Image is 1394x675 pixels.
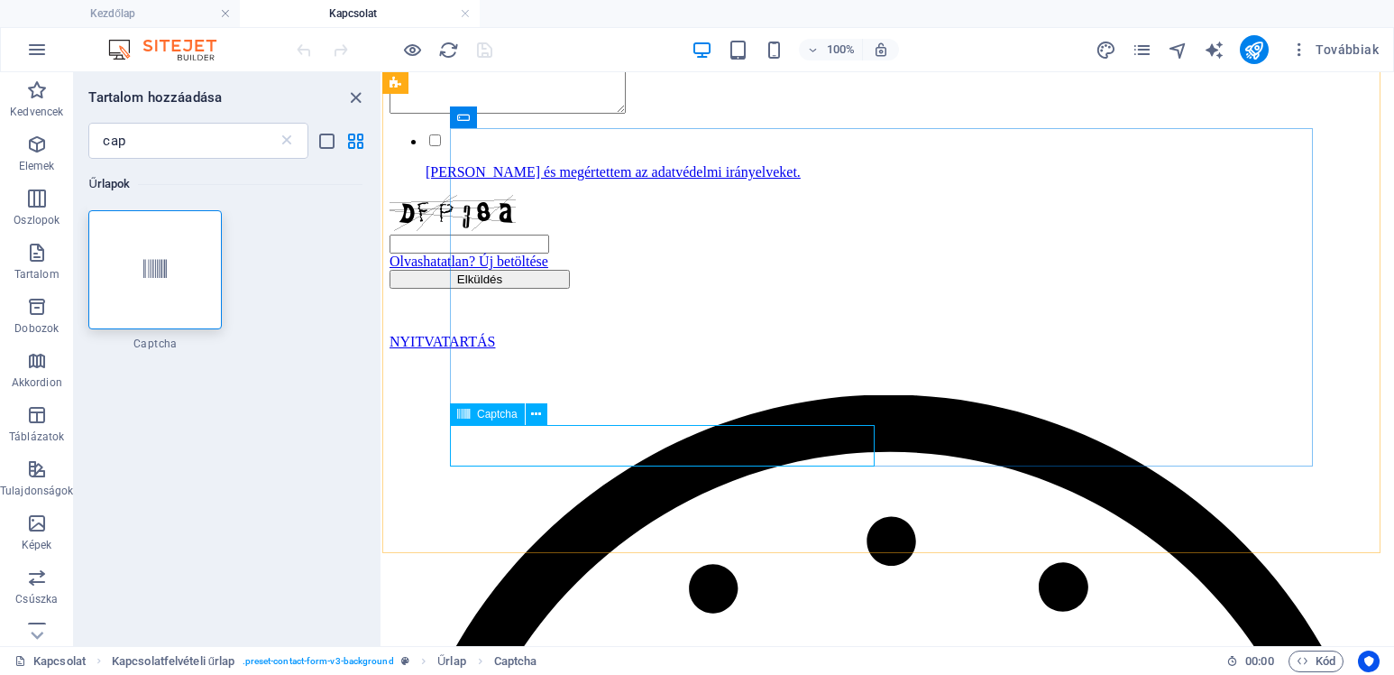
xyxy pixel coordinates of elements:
[88,337,222,351] span: Captcha
[494,651,537,672] span: Kattintson a kijelöléshez. Dupla kattintás az szerkesztéshez
[104,39,239,60] img: Editor Logo
[14,267,60,282] p: Tartalom
[14,213,60,227] p: Oszlopok
[112,651,234,672] span: Kattintson a kijelöléshez. Dupla kattintás az szerkesztéshez
[1226,651,1274,672] h6: Munkamenet idő
[22,538,52,552] p: Képek
[1289,651,1344,672] button: Kód
[344,87,366,108] button: close panel
[1168,39,1189,60] button: navigator
[1258,654,1261,668] span: :
[437,651,466,672] span: Kattintson a kijelöléshez. Dupla kattintás az szerkesztéshez
[1358,651,1380,672] button: Usercentrics
[401,656,409,666] i: Ez az elem egy testreszabható előre beállítás
[1240,35,1269,64] button: publish
[12,375,62,390] p: Akkordion
[1245,651,1273,672] span: 00 00
[1243,40,1264,60] i: Közzététel
[316,130,337,152] button: list-view
[112,651,537,672] nav: breadcrumb
[243,651,394,672] span: . preset-contact-form-v3-background
[88,123,277,159] input: Keresés
[799,39,863,60] button: 100%
[88,173,362,195] h6: Űrlapok
[438,40,459,60] i: Weboldal újratöltése
[1132,39,1153,60] button: pages
[15,592,58,606] p: Csúszka
[14,651,86,672] a: Kattintson a kijelölés megszüntetéséhez. Dupla kattintás az oldalak megnyitásához
[1096,40,1116,60] i: Tervezés (Ctrl+Alt+Y)
[9,430,64,444] p: Táblázatok
[240,4,480,23] h4: Kapcsolat
[1283,35,1386,64] button: Továbbiak
[88,87,222,108] h6: Tartalom hozzáadása
[826,39,855,60] h6: 100%
[10,105,63,119] p: Kedvencek
[88,210,222,351] div: Captcha
[1204,40,1224,60] i: AI Writer
[1297,651,1335,672] span: Kód
[1096,39,1117,60] button: design
[1132,40,1152,60] i: Oldalak (Ctrl+Alt+S)
[19,159,55,173] p: Elemek
[14,321,59,336] p: Dobozok
[437,39,459,60] button: reload
[1168,40,1188,60] i: Navigátor
[477,409,518,420] span: Captcha
[1204,39,1225,60] button: text_generator
[1290,41,1379,59] span: Továbbiak
[344,130,366,152] button: grid-view
[873,42,889,58] i: Átméretezés esetén automatikusan beállítja a nagyítási szintet a választott eszköznek megfelelően.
